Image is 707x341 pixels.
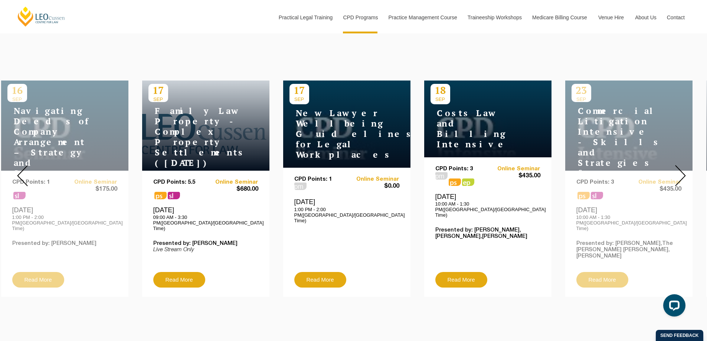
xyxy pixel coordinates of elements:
span: SEP [148,96,168,102]
p: Live Stream Only [153,247,258,253]
span: SEP [431,96,450,102]
p: 09:00 AM - 3:30 PM([GEOGRAPHIC_DATA]/[GEOGRAPHIC_DATA] Time) [153,214,258,231]
a: Practical Legal Training [273,1,338,33]
a: Read More [153,272,205,288]
img: Next [675,165,686,186]
span: SEP [289,96,309,102]
iframe: LiveChat chat widget [657,291,688,322]
a: Read More [294,272,346,288]
a: Online Seminar [206,179,258,186]
span: sl [168,192,180,199]
a: About Us [629,1,661,33]
a: Practice Management Course [383,1,462,33]
h4: Family Law Property - Complex Property Settlements ([DATE]) [148,106,241,168]
div: [DATE] [153,206,258,231]
a: Medicare Billing Course [527,1,593,33]
a: Read More [435,272,487,288]
p: CPD Points: 1 [294,176,347,183]
p: 1:00 PM - 2:00 PM([GEOGRAPHIC_DATA]/[GEOGRAPHIC_DATA] Time) [294,207,399,223]
div: [DATE] [294,198,399,223]
div: [DATE] [435,193,540,218]
span: $680.00 [206,186,258,193]
a: CPD Programs [337,1,383,33]
p: Presented by: [PERSON_NAME] [153,240,258,247]
h4: Costs Law and Billing Intensive [431,108,523,150]
span: ps [449,178,461,186]
img: Prev [17,165,28,186]
p: 17 [148,84,168,96]
span: ps [462,178,474,186]
a: Venue Hire [593,1,629,33]
p: 10:00 AM - 1:30 PM([GEOGRAPHIC_DATA]/[GEOGRAPHIC_DATA] Time) [435,201,540,218]
span: pm [435,172,448,180]
a: Contact [661,1,690,33]
span: $0.00 [347,183,399,190]
span: pm [294,183,307,190]
a: Online Seminar [488,166,540,172]
p: CPD Points: 5.5 [153,179,206,186]
a: Traineeship Workshops [462,1,527,33]
p: 17 [289,84,309,96]
p: 18 [431,84,450,96]
a: [PERSON_NAME] Centre for Law [17,6,66,27]
p: CPD Points: 3 [435,166,488,172]
span: ps [154,192,167,199]
h4: New Lawyer Wellbeing Guidelines for Legal Workplaces [289,108,382,160]
a: Online Seminar [347,176,399,183]
span: $435.00 [488,172,540,180]
p: Presented by: [PERSON_NAME],[PERSON_NAME],[PERSON_NAME] [435,227,540,240]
